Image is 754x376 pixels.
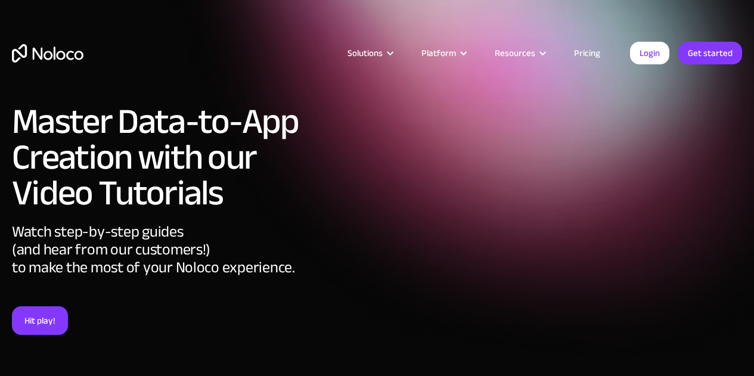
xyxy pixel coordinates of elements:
div: Platform [407,45,480,61]
a: Pricing [559,45,615,61]
div: Solutions [333,45,407,61]
a: Login [630,42,669,64]
div: Watch step-by-step guides (and hear from our customers!) to make the most of your Noloco experience. [12,223,309,306]
a: Hit play! [12,306,68,335]
div: Platform [421,45,456,61]
div: Resources [480,45,559,61]
div: Solutions [347,45,383,61]
iframe: Introduction to Noloco ┃No Code App Builder┃Create Custom Business Tools Without Code┃ [321,101,742,338]
a: Get started [678,42,742,64]
h1: Master Data-to-App Creation with our Video Tutorials [12,104,309,211]
a: home [12,44,83,63]
div: Resources [495,45,535,61]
